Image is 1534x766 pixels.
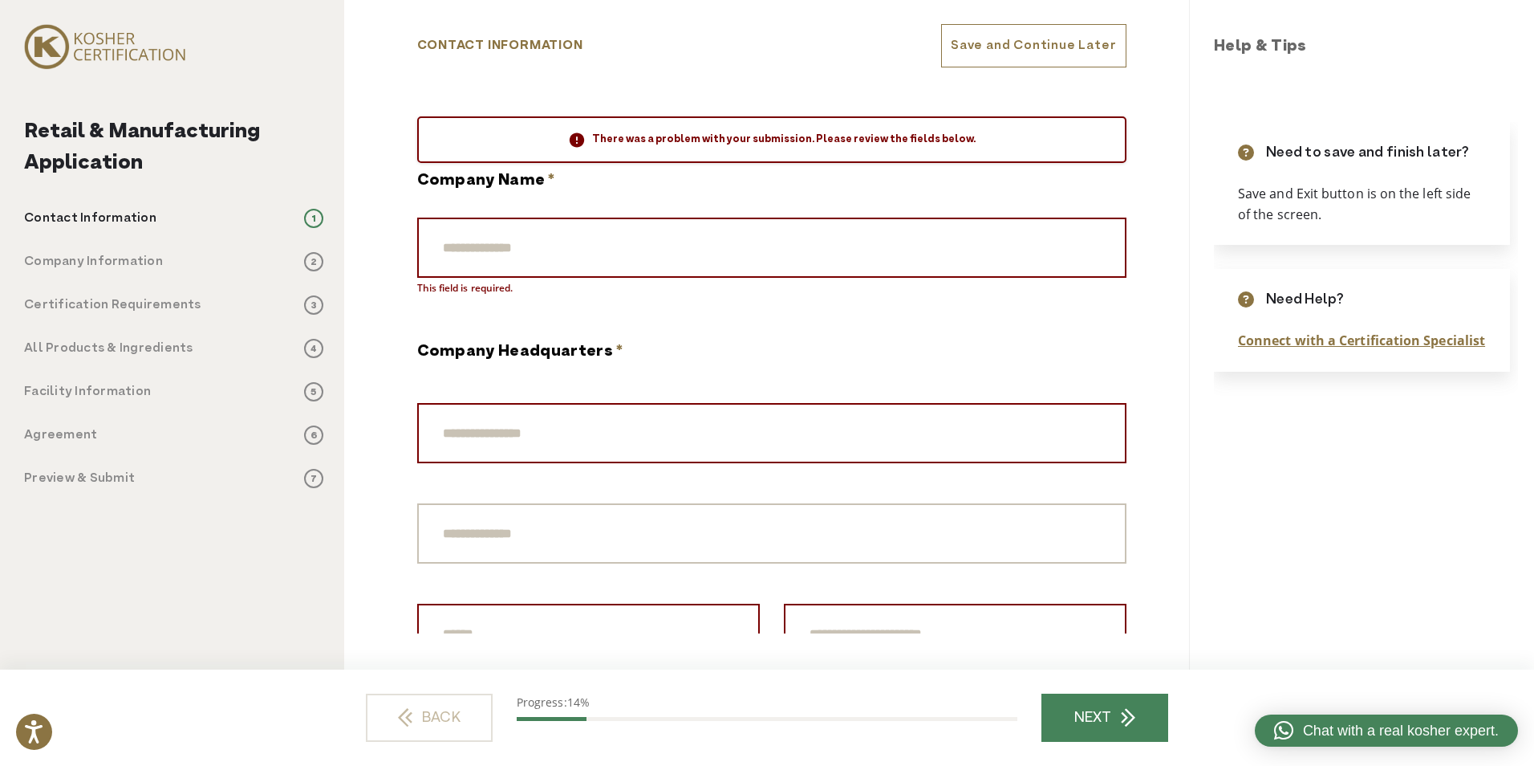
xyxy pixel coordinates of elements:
[24,295,201,315] p: Certification Requirements
[304,209,323,228] span: 1
[24,469,135,488] p: Preview & Submit
[517,694,1017,711] p: Progress:
[1041,694,1168,742] a: NEXT
[417,281,1126,295] div: This field is required.
[417,36,583,55] p: Contact Information
[304,426,323,445] span: 6
[24,209,156,228] p: Contact Information
[417,340,623,365] legend: Company Headquarters
[1214,35,1518,59] h3: Help & Tips
[304,339,323,358] span: 4
[435,131,1109,149] h2: There was a problem with your submission. Please review the fields below.
[304,252,323,271] span: 2
[304,469,323,488] span: 7
[24,252,163,271] p: Company Information
[304,295,323,315] span: 3
[1266,289,1344,311] p: Need Help?
[304,382,323,401] span: 5
[1238,332,1485,349] a: Connect with a Certification Specialist
[24,382,151,401] p: Facility Information
[1255,715,1518,747] a: Chat with a real kosher expert.
[24,426,97,445] p: Agreement
[1266,142,1470,164] p: Need to save and finish later?
[417,169,555,194] label: Company Name
[24,339,193,358] p: All Products & Ingredients
[941,24,1126,67] a: Save and Continue Later
[567,695,590,710] span: 14%
[24,116,323,179] h2: Retail & Manufacturing Application
[1238,184,1486,225] p: Save and Exit button is on the left side of the screen.
[1303,720,1499,742] span: Chat with a real kosher expert.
